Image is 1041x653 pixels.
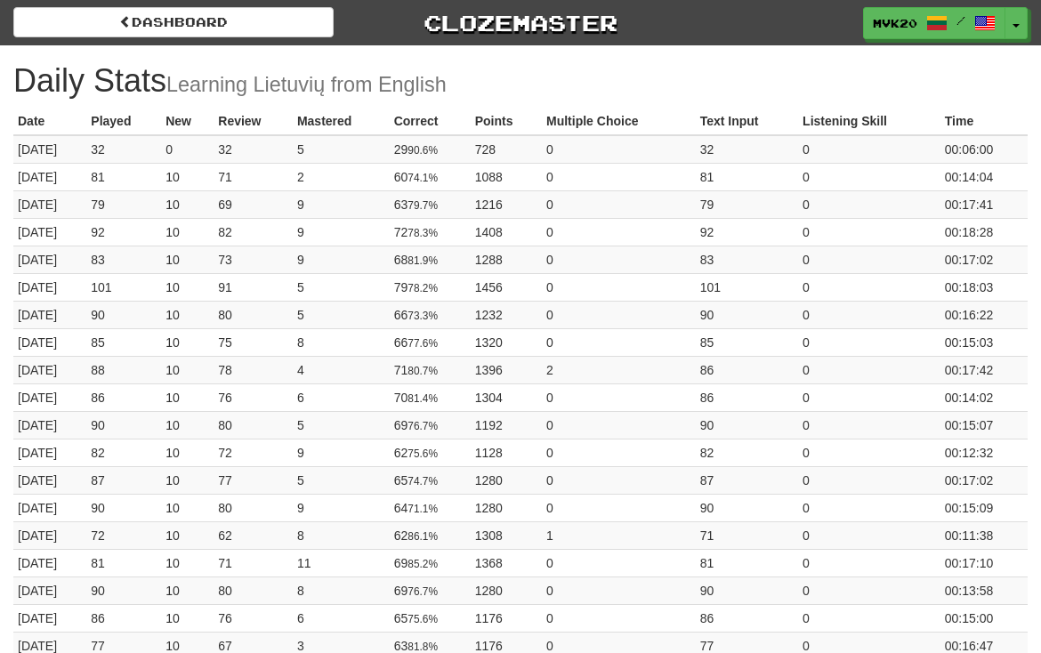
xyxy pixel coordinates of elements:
[408,254,438,267] small: 81.9%
[13,273,86,301] td: [DATE]
[390,218,471,246] td: 72
[696,163,798,190] td: 81
[86,411,161,439] td: 90
[214,135,293,164] td: 32
[471,163,542,190] td: 1088
[542,604,696,632] td: 0
[161,108,214,135] th: New
[940,218,1028,246] td: 00:18:28
[798,273,940,301] td: 0
[293,439,390,466] td: 9
[940,328,1028,356] td: 00:15:03
[471,604,542,632] td: 1176
[940,411,1028,439] td: 00:15:07
[390,246,471,273] td: 68
[390,439,471,466] td: 62
[471,356,542,383] td: 1396
[940,466,1028,494] td: 00:17:02
[161,383,214,411] td: 10
[13,604,86,632] td: [DATE]
[161,466,214,494] td: 10
[471,273,542,301] td: 1456
[542,549,696,576] td: 0
[13,108,86,135] th: Date
[408,613,438,625] small: 75.6%
[390,549,471,576] td: 69
[408,310,438,322] small: 73.3%
[696,576,798,604] td: 90
[542,439,696,466] td: 0
[293,218,390,246] td: 9
[408,172,438,184] small: 74.1%
[13,356,86,383] td: [DATE]
[798,411,940,439] td: 0
[471,190,542,218] td: 1216
[940,163,1028,190] td: 00:14:04
[940,521,1028,549] td: 00:11:38
[408,641,438,653] small: 81.8%
[214,466,293,494] td: 77
[86,439,161,466] td: 82
[471,521,542,549] td: 1308
[798,521,940,549] td: 0
[471,466,542,494] td: 1280
[13,521,86,549] td: [DATE]
[214,439,293,466] td: 72
[696,108,798,135] th: Text Input
[293,108,390,135] th: Mastered
[293,301,390,328] td: 5
[696,549,798,576] td: 81
[408,282,438,294] small: 78.2%
[214,576,293,604] td: 80
[214,273,293,301] td: 91
[214,301,293,328] td: 80
[542,108,696,135] th: Multiple Choice
[293,246,390,273] td: 9
[542,521,696,549] td: 1
[13,190,86,218] td: [DATE]
[390,576,471,604] td: 69
[13,439,86,466] td: [DATE]
[798,218,940,246] td: 0
[161,218,214,246] td: 10
[214,549,293,576] td: 71
[873,15,917,31] span: mvk20
[390,604,471,632] td: 65
[863,7,1005,39] a: mvk20 /
[214,604,293,632] td: 76
[696,218,798,246] td: 92
[940,356,1028,383] td: 00:17:42
[940,383,1028,411] td: 00:14:02
[214,328,293,356] td: 75
[408,337,438,350] small: 77.6%
[408,365,438,377] small: 80.7%
[293,356,390,383] td: 4
[940,246,1028,273] td: 00:17:02
[390,108,471,135] th: Correct
[161,549,214,576] td: 10
[408,447,438,460] small: 75.6%
[13,494,86,521] td: [DATE]
[408,503,438,515] small: 71.1%
[390,328,471,356] td: 66
[798,604,940,632] td: 0
[390,273,471,301] td: 79
[86,576,161,604] td: 90
[214,383,293,411] td: 76
[408,475,438,488] small: 74.7%
[214,411,293,439] td: 80
[798,466,940,494] td: 0
[798,301,940,328] td: 0
[471,301,542,328] td: 1232
[161,494,214,521] td: 10
[13,301,86,328] td: [DATE]
[13,63,1028,99] h1: Daily Stats
[13,135,86,164] td: [DATE]
[13,549,86,576] td: [DATE]
[161,411,214,439] td: 10
[471,494,542,521] td: 1280
[13,7,334,37] a: Dashboard
[161,135,214,164] td: 0
[798,190,940,218] td: 0
[214,190,293,218] td: 69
